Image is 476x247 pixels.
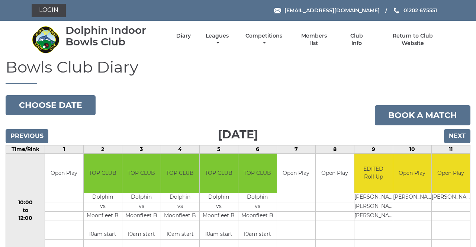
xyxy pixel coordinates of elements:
td: [PERSON_NAME] [354,193,393,202]
td: EDITED Roll Up [354,154,393,193]
input: Next [444,129,470,143]
h1: Bowls Club Diary [6,58,470,84]
td: Moonfleet B [161,211,199,221]
td: TOP CLUB [200,154,238,193]
td: Dolphin [161,193,199,202]
a: Return to Club Website [382,32,444,47]
td: 5 [199,145,238,154]
td: TOP CLUB [84,154,122,193]
td: TOP CLUB [122,154,161,193]
td: 6 [238,145,277,154]
td: vs [84,202,122,211]
span: 01202 675551 [403,7,437,14]
a: Diary [176,32,191,39]
span: [EMAIL_ADDRESS][DOMAIN_NAME] [284,7,380,14]
td: TOP CLUB [161,154,199,193]
td: Moonfleet B [84,211,122,221]
td: vs [200,202,238,211]
td: [PERSON_NAME] [432,193,470,202]
td: 4 [161,145,199,154]
a: Competitions [244,32,284,47]
td: Moonfleet B [200,211,238,221]
td: vs [122,202,161,211]
td: 10am start [161,230,199,239]
img: Dolphin Indoor Bowls Club [32,26,59,54]
a: Club Info [344,32,369,47]
td: 9 [354,145,393,154]
td: 10am start [200,230,238,239]
td: Dolphin [84,193,122,202]
td: Open Play [277,154,315,193]
td: 3 [122,145,161,154]
button: Choose date [6,95,96,115]
td: Dolphin [122,193,161,202]
td: 11 [431,145,470,154]
td: Open Play [316,154,354,193]
td: [PERSON_NAME] [354,211,393,221]
td: [PERSON_NAME] [354,202,393,211]
td: Time/Rink [6,145,45,154]
td: Moonfleet B [122,211,161,221]
td: 10am start [238,230,277,239]
img: Phone us [394,7,399,13]
td: 10am start [122,230,161,239]
a: Login [32,4,66,17]
td: 8 [315,145,354,154]
td: 7 [277,145,315,154]
td: Moonfleet B [238,211,277,221]
div: Dolphin Indoor Bowls Club [65,25,163,48]
td: 1 [45,145,84,154]
input: Previous [6,129,48,143]
td: [PERSON_NAME] [393,193,431,202]
td: 10am start [84,230,122,239]
td: Open Play [45,154,83,193]
a: Book a match [375,105,470,125]
a: Leagues [204,32,231,47]
a: Members list [297,32,331,47]
td: 10 [393,145,431,154]
td: Dolphin [238,193,277,202]
td: vs [161,202,199,211]
td: Open Play [393,154,431,193]
td: Open Play [432,154,470,193]
td: vs [238,202,277,211]
img: Email [274,8,281,13]
td: 2 [83,145,122,154]
a: Phone us 01202 675551 [393,6,437,15]
td: TOP CLUB [238,154,277,193]
a: Email [EMAIL_ADDRESS][DOMAIN_NAME] [274,6,380,15]
td: Dolphin [200,193,238,202]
